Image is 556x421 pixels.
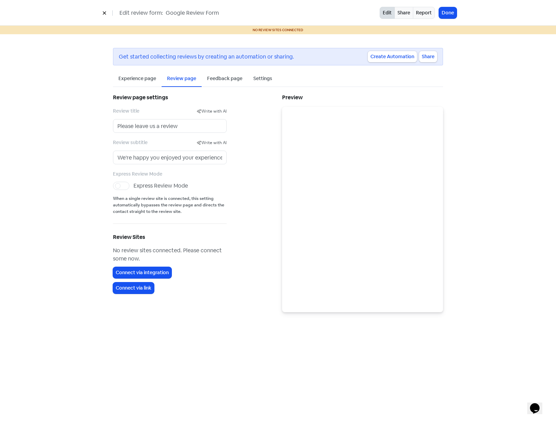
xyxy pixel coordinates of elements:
[253,75,272,82] div: Settings
[113,267,172,278] a: Connect via integration
[113,151,227,164] input: Review subtitle
[113,170,162,178] label: Express Review Mode
[119,53,368,61] div: Get started collecting reviews by creating an automation or sharing.
[207,75,242,82] div: Feedback page
[118,75,156,82] div: Experience page
[113,282,154,294] a: Connect via link
[201,140,227,145] span: Write with AI
[419,51,437,62] a: Share
[113,139,197,146] label: Review subtitle
[368,51,417,62] button: Create Automation
[439,7,457,18] button: Done
[113,246,227,263] div: No review sites connected. Please connect some now.
[380,7,395,19] button: Edit
[113,107,197,115] label: Review title
[134,182,188,190] label: Express Review Mode
[119,9,163,17] span: Edit review form:
[113,119,227,133] input: Review title
[167,75,196,82] div: Review page
[394,7,413,19] a: Share
[282,92,443,103] h5: Preview
[201,109,227,114] span: Write with AI
[113,232,227,242] h5: Review Sites
[527,394,549,414] iframe: chat widget
[413,7,435,19] a: Report
[113,92,227,103] h5: Review page settings
[113,195,227,215] small: When a single review site is connected, this setting automatically bypasses the review page and d...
